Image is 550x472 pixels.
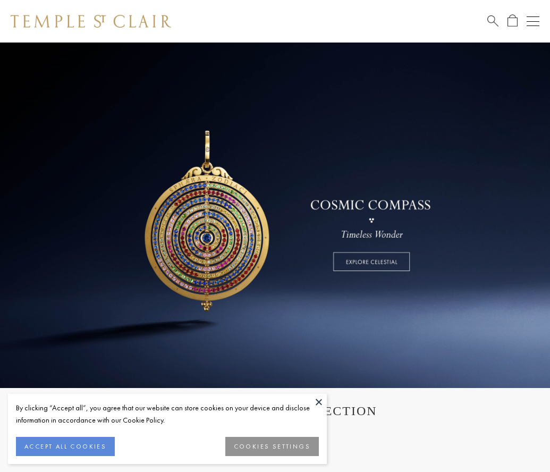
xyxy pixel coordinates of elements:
a: Open Shopping Bag [507,14,518,28]
button: COOKIES SETTINGS [225,437,319,456]
a: Search [487,14,498,28]
img: Temple St. Clair [11,15,171,28]
button: Open navigation [527,15,539,28]
div: By clicking “Accept all”, you agree that our website can store cookies on your device and disclos... [16,402,319,426]
button: ACCEPT ALL COOKIES [16,437,115,456]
